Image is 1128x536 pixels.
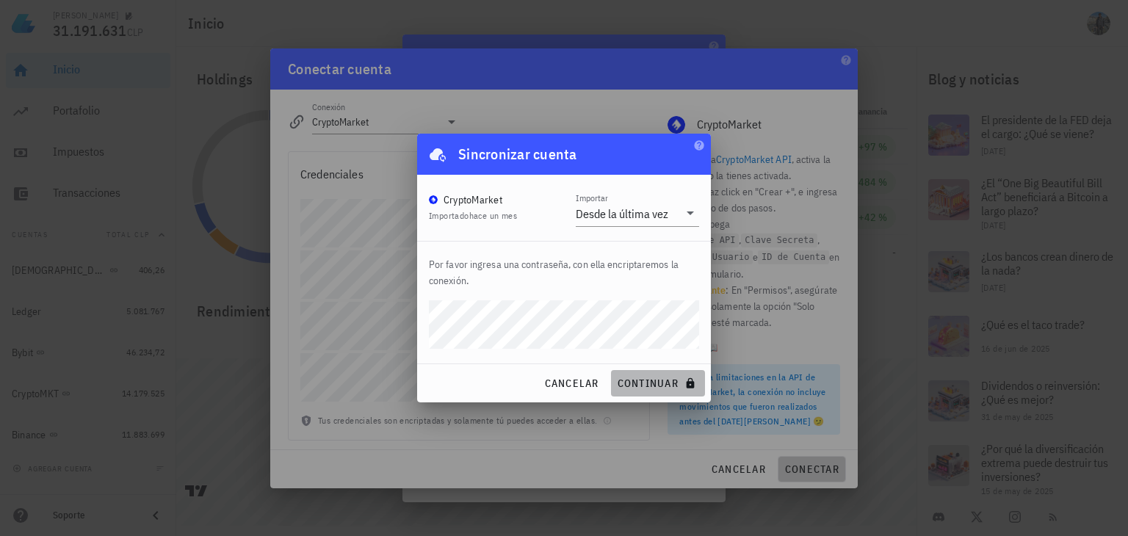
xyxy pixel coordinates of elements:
div: ImportarDesde la última vez [576,201,699,226]
p: Por favor ingresa una contraseña, con ella encriptaremos la conexión. [429,256,699,289]
span: Importado [429,210,517,221]
div: Sincronizar cuenta [458,142,577,166]
button: cancelar [538,370,604,396]
label: Importar [576,192,608,203]
div: Desde la última vez [576,206,668,221]
span: continuar [617,377,699,390]
button: continuar [611,370,705,396]
span: cancelar [543,377,599,390]
span: hace un mes [469,210,517,221]
img: CryptoMKT [429,195,438,204]
div: CryptoMarket [444,192,502,207]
